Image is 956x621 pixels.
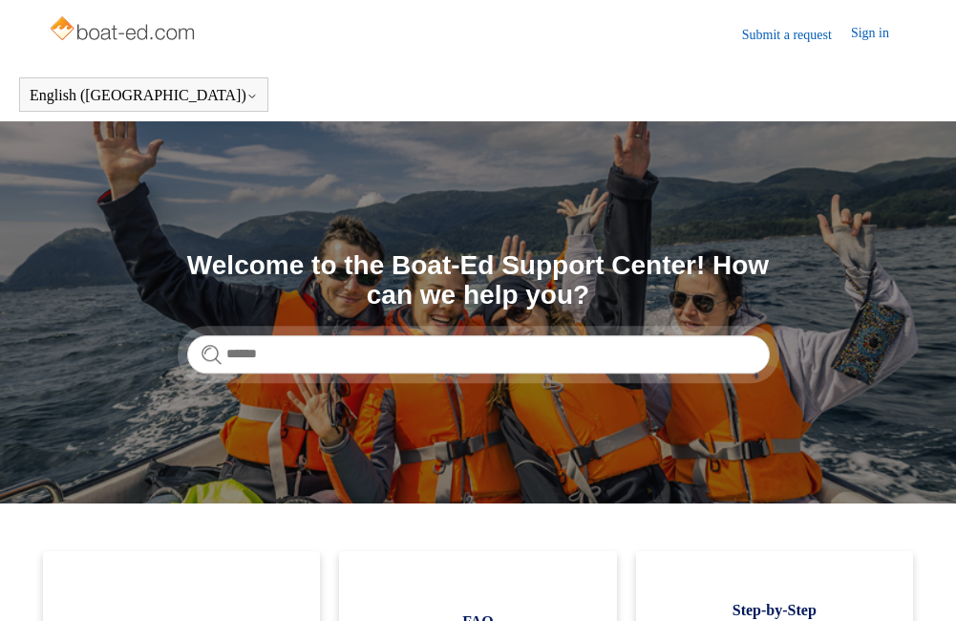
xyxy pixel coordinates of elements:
img: Boat-Ed Help Center home page [48,11,200,50]
h1: Welcome to the Boat-Ed Support Center! How can we help you? [187,251,770,310]
button: English ([GEOGRAPHIC_DATA]) [30,87,258,104]
a: Submit a request [742,25,851,45]
a: Sign in [851,23,908,46]
input: Search [187,335,770,374]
